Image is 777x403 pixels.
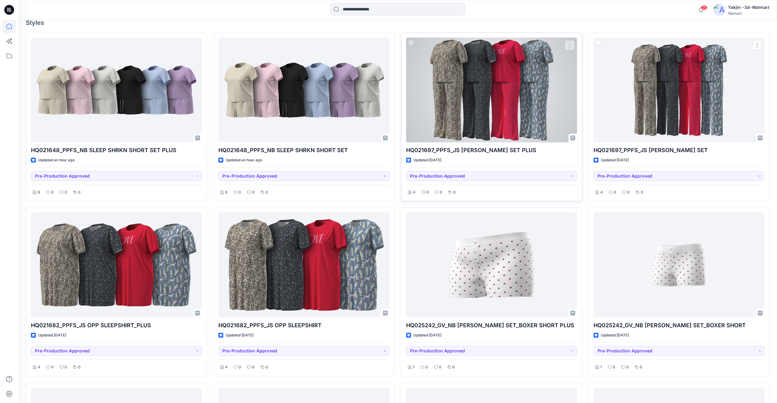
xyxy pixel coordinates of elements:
[413,189,415,196] p: 4
[600,189,603,196] p: 4
[601,157,629,163] p: Updated [DATE]
[626,364,629,370] p: 0
[218,38,389,142] a: HQ021648_PPFS_NB SLEEP SHRKN SHORT SET
[225,364,228,370] p: 4
[641,189,643,196] p: 0
[601,332,629,339] p: Updated [DATE]
[38,189,40,196] p: 6
[425,364,428,370] p: 0
[31,146,202,155] p: HQ021648_PPFS_NB SLEEP SHRKN SHORT SET PLUS
[413,364,414,370] p: 1
[252,364,255,370] p: 0
[218,321,389,330] p: HQ021682_PPFS_JS OPP SLEEPSHIRT
[51,364,54,370] p: 0
[78,364,81,370] p: 0
[439,364,441,370] p: 0
[226,157,262,163] p: Updated an hour ago
[452,364,455,370] p: 0
[627,189,630,196] p: 0
[218,213,389,317] a: HQ021682_PPFS_JS OPP SLEEPSHIRT
[413,157,441,163] p: Updated [DATE]
[728,4,769,11] div: Yakjin -3d-Walmart
[728,11,769,16] div: Walmart
[594,213,764,317] a: HQ025242_GV_NB CAMI BOXER SET_BOXER SHORT
[701,5,707,10] span: 25
[406,321,577,330] p: HQ025242_GV_NB [PERSON_NAME] SET_BOXER SHORT PLUS
[406,146,577,155] p: HQ021697_PPFS_JS [PERSON_NAME] SET PLUS
[453,189,456,196] p: 0
[713,4,726,16] img: avatar
[38,332,66,339] p: Updated [DATE]
[31,213,202,317] a: HQ021682_PPFS_JS OPP SLEEPSHIRT_PLUS
[594,321,764,330] p: HQ025242_GV_NB [PERSON_NAME] SET_BOXER SHORT
[413,332,441,339] p: Updated [DATE]
[266,364,268,370] p: 0
[239,189,241,196] p: 0
[252,189,255,196] p: 0
[65,364,67,370] p: 0
[406,38,577,142] a: HQ021697_PPFS_JS OPP PJ SET PLUS
[594,146,764,155] p: HQ021697_PPFS_JS [PERSON_NAME] SET
[31,38,202,142] a: HQ021648_PPFS_NB SLEEP SHRKN SHORT SET PLUS
[51,189,54,196] p: 0
[594,38,764,142] a: HQ021697_PPFS_JS OPP PJ SET
[38,157,75,163] p: Updated an hour ago
[226,332,254,339] p: Updated [DATE]
[239,364,241,370] p: 0
[406,213,577,317] a: HQ025242_GV_NB CAMI BOXER SET_BOXER SHORT PLUS
[31,321,202,330] p: HQ021682_PPFS_JS OPP SLEEPSHIRT_PLUS
[613,364,615,370] p: 0
[266,189,268,196] p: 0
[26,19,770,26] h4: Styles
[38,364,40,370] p: 4
[225,189,228,196] p: 6
[600,364,602,370] p: 1
[65,189,67,196] p: 0
[440,189,442,196] p: 0
[426,189,429,196] p: 0
[640,364,642,370] p: 0
[78,189,81,196] p: 0
[614,189,616,196] p: 0
[218,146,389,155] p: HQ021648_PPFS_NB SLEEP SHRKN SHORT SET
